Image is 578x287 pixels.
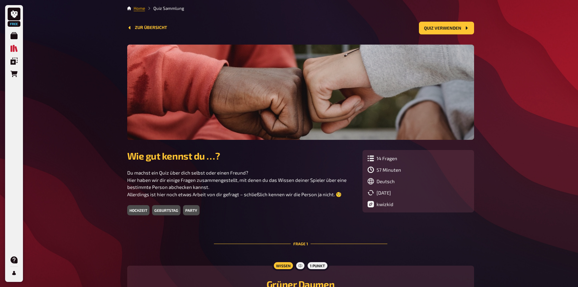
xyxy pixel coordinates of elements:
[214,226,387,262] div: Frage 1
[368,190,469,196] div: Letztes Update
[368,155,469,161] div: Anzahl der Fragen
[127,169,352,198] p: Du machst ein Quiz über dich selbst oder einen Freund? Hier haben wir dir einige Fragen zusammeng...
[368,178,469,184] div: Sprache der Frageninhalte
[368,201,469,207] div: Author
[127,150,352,161] h2: Wie gut kennst du …?
[419,22,474,34] button: Quiz verwenden
[183,205,199,215] div: party
[8,22,20,26] span: Free
[306,261,329,271] div: 1 Punkt
[145,5,184,11] li: Quiz Sammlung
[127,25,167,31] a: Zur Übersicht
[152,205,180,215] div: geburtstag
[368,167,469,173] div: Geschätzte Dauer
[134,5,145,11] li: Home
[127,205,150,215] div: hochzeit
[272,261,294,271] div: Wissen
[127,25,167,30] button: Zur Übersicht
[134,6,145,11] a: Home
